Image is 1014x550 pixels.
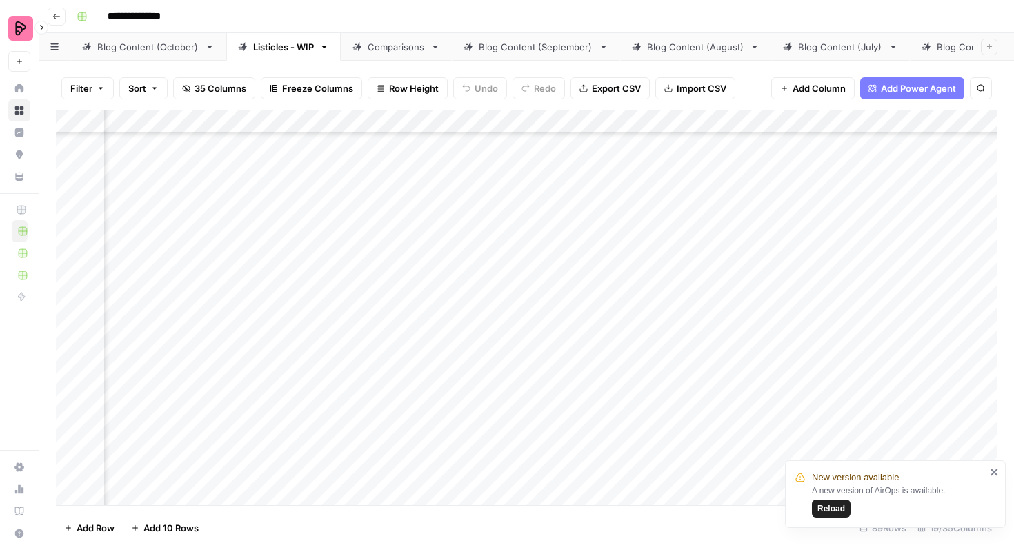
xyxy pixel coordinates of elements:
[677,81,726,95] span: Import CSV
[70,81,92,95] span: Filter
[70,33,226,61] a: Blog Content (October)
[226,33,341,61] a: Listicles - WIP
[453,77,507,99] button: Undo
[368,77,448,99] button: Row Height
[812,500,851,518] button: Reload
[771,33,910,61] a: Blog Content (July)
[534,81,556,95] span: Redo
[119,77,168,99] button: Sort
[475,81,498,95] span: Undo
[570,77,650,99] button: Export CSV
[261,77,362,99] button: Freeze Columns
[173,77,255,99] button: 35 Columns
[647,40,744,54] div: Blog Content (August)
[854,517,912,539] div: 89 Rows
[912,517,997,539] div: 19/35 Columns
[97,40,199,54] div: Blog Content (October)
[990,466,1000,478] button: close
[8,121,30,144] a: Insights
[389,81,439,95] span: Row Height
[8,16,33,41] img: Preply Logo
[771,77,855,99] button: Add Column
[8,500,30,522] a: Learning Hub
[812,484,986,518] div: A new version of AirOps is available.
[793,81,846,95] span: Add Column
[8,522,30,544] button: Help + Support
[620,33,771,61] a: Blog Content (August)
[282,81,353,95] span: Freeze Columns
[8,11,30,46] button: Workspace: Preply
[881,81,956,95] span: Add Power Agent
[56,517,123,539] button: Add Row
[8,478,30,500] a: Usage
[128,81,146,95] span: Sort
[195,81,246,95] span: 35 Columns
[655,77,735,99] button: Import CSV
[368,40,425,54] div: Comparisons
[8,456,30,478] a: Settings
[8,166,30,188] a: Your Data
[592,81,641,95] span: Export CSV
[253,40,314,54] div: Listicles - WIP
[123,517,207,539] button: Add 10 Rows
[513,77,565,99] button: Redo
[452,33,620,61] a: Blog Content (September)
[812,471,899,484] span: New version available
[143,521,199,535] span: Add 10 Rows
[8,99,30,121] a: Browse
[341,33,452,61] a: Comparisons
[8,77,30,99] a: Home
[817,502,845,515] span: Reload
[8,144,30,166] a: Opportunities
[77,521,115,535] span: Add Row
[860,77,964,99] button: Add Power Agent
[61,77,114,99] button: Filter
[798,40,883,54] div: Blog Content (July)
[479,40,593,54] div: Blog Content (September)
